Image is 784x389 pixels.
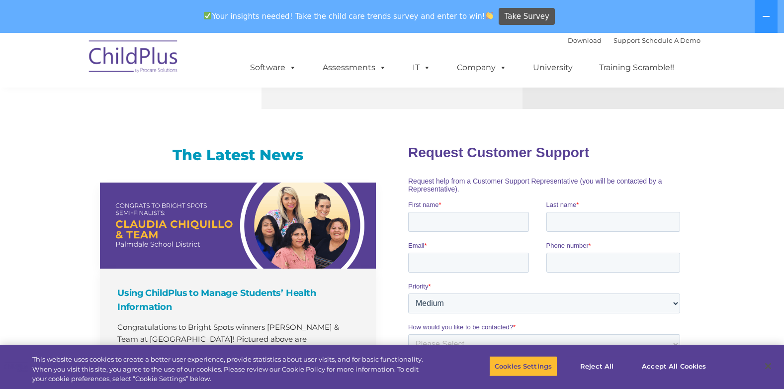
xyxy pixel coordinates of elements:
button: Close [757,355,779,377]
div: This website uses cookies to create a better user experience, provide statistics about user visit... [32,355,431,384]
a: Take Survey [499,8,555,25]
a: Download [568,36,602,44]
a: Company [447,58,517,78]
button: Accept All Cookies [636,356,711,377]
button: Cookies Settings [489,356,557,377]
a: Support [613,36,640,44]
a: Software [240,58,306,78]
span: Your insights needed! Take the child care trends survey and enter to win! [200,6,498,26]
font: | [568,36,700,44]
img: ✅ [204,12,211,19]
button: Reject All [566,356,628,377]
a: University [523,58,583,78]
h4: Using ChildPlus to Manage Students’ Health Information [117,286,361,314]
img: 👏 [486,12,493,19]
p: Congratulations to Bright Spots winners [PERSON_NAME] & Team at [GEOGRAPHIC_DATA]​! Pictured abov... [117,321,361,369]
a: Training Scramble!! [589,58,684,78]
h3: The Latest News [100,145,376,165]
a: Assessments [313,58,396,78]
a: Schedule A Demo [642,36,700,44]
a: IT [403,58,440,78]
img: ChildPlus by Procare Solutions [84,33,183,83]
span: Take Survey [505,8,549,25]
